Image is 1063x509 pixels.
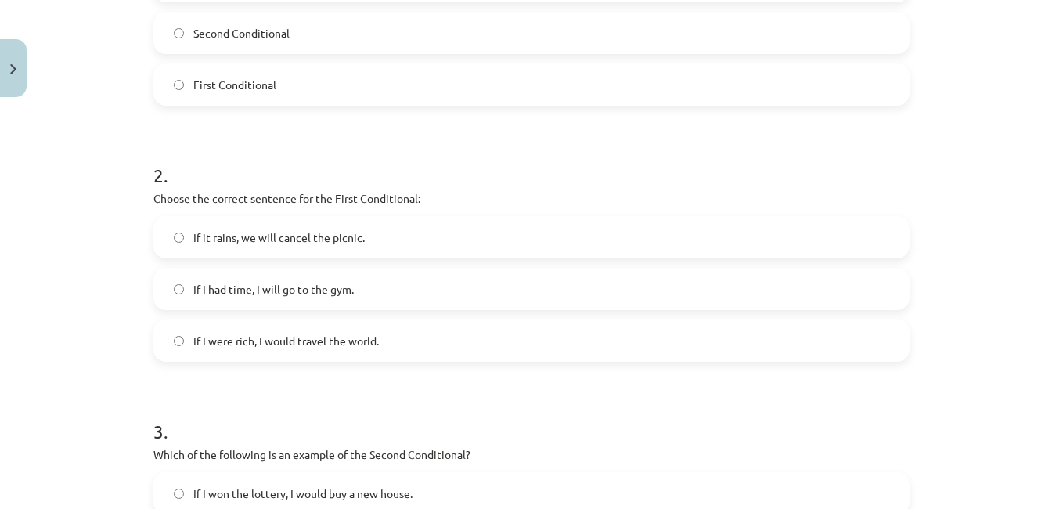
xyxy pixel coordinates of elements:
input: If I had time, I will go to the gym. [174,284,184,294]
input: First Conditional [174,80,184,90]
input: If I won the lottery, I would buy a new house. [174,489,184,499]
span: First Conditional [193,77,276,93]
input: If I were rich, I would travel the world. [174,336,184,346]
span: If I won the lottery, I would buy a new house. [193,486,413,502]
span: If I had time, I will go to the gym. [193,281,354,298]
input: If it rains, we will cancel the picnic. [174,233,184,243]
p: Choose the correct sentence for the First Conditional: [153,190,910,207]
span: If it rains, we will cancel the picnic. [193,229,365,246]
p: Which of the following is an example of the Second Conditional? [153,446,910,463]
h1: 3 . [153,393,910,442]
span: Second Conditional [193,25,290,42]
span: If I were rich, I would travel the world. [193,333,379,349]
h1: 2 . [153,137,910,186]
img: icon-close-lesson-0947bae3869378f0d4975bcd49f059093ad1ed9edebbc8119c70593378902aed.svg [10,64,16,74]
input: Second Conditional [174,28,184,38]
